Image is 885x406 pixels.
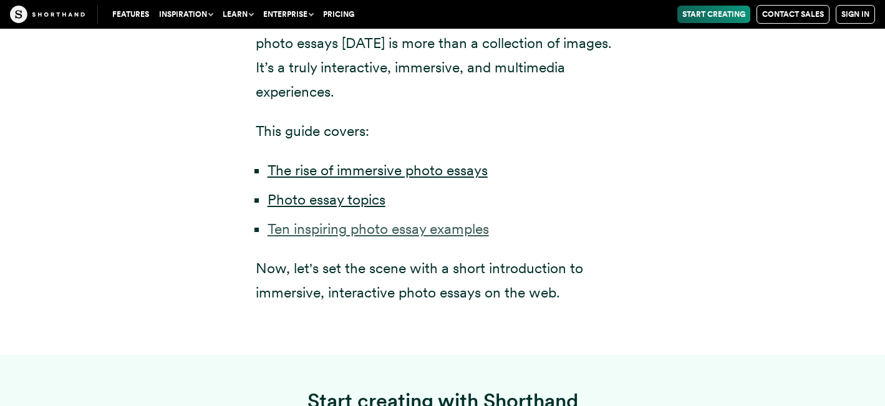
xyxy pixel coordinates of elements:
a: Photo essay topics [268,191,385,208]
a: Sign in [836,5,875,24]
button: Inspiration [154,6,218,23]
button: Learn [218,6,258,23]
a: Ten inspiring photo essay examples [268,220,489,238]
p: Now, let's set the scene with a short introduction to immersive, interactive photo essays on the ... [256,256,630,305]
a: Features [107,6,154,23]
button: Enterprise [258,6,318,23]
img: The Craft [10,6,85,23]
a: The rise of immersive photo essays [268,162,488,179]
a: Start Creating [677,6,750,23]
p: This guide covers: [256,119,630,143]
a: Pricing [318,6,359,23]
a: Contact Sales [757,5,829,24]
